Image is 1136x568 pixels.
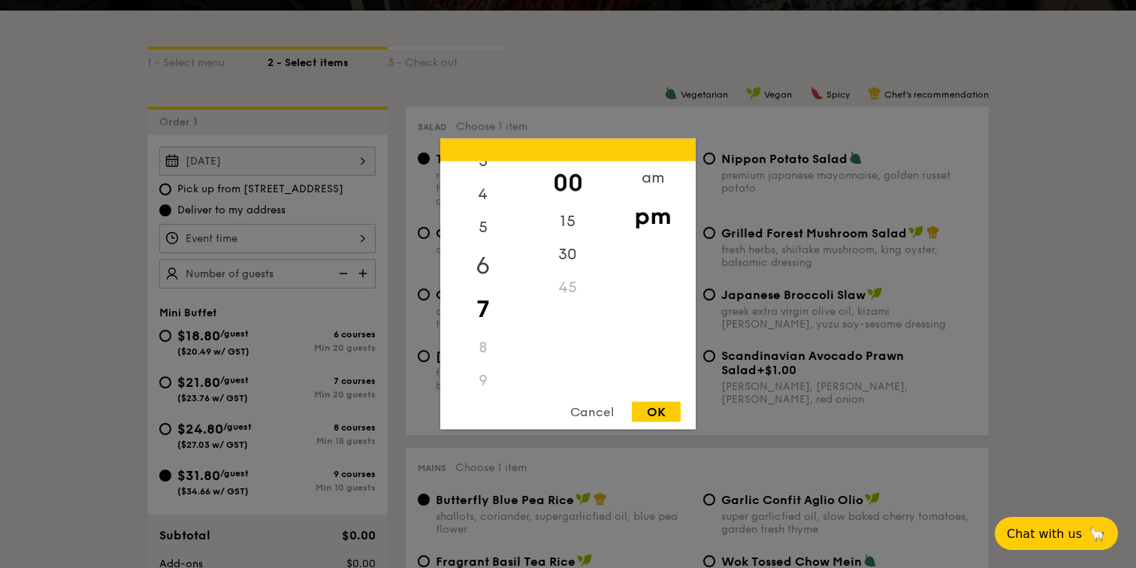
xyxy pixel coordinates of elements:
[525,271,610,304] div: 45
[440,211,525,244] div: 5
[525,238,610,271] div: 30
[525,205,610,238] div: 15
[995,517,1118,550] button: Chat with us🦙
[610,162,695,195] div: am
[440,364,525,397] div: 9
[440,288,525,331] div: 7
[440,244,525,288] div: 6
[1007,527,1082,541] span: Chat with us
[440,331,525,364] div: 8
[440,145,525,178] div: 3
[610,195,695,238] div: pm
[1088,525,1106,542] span: 🦙
[440,178,525,211] div: 4
[632,402,681,422] div: OK
[525,162,610,205] div: 00
[555,402,629,422] div: Cancel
